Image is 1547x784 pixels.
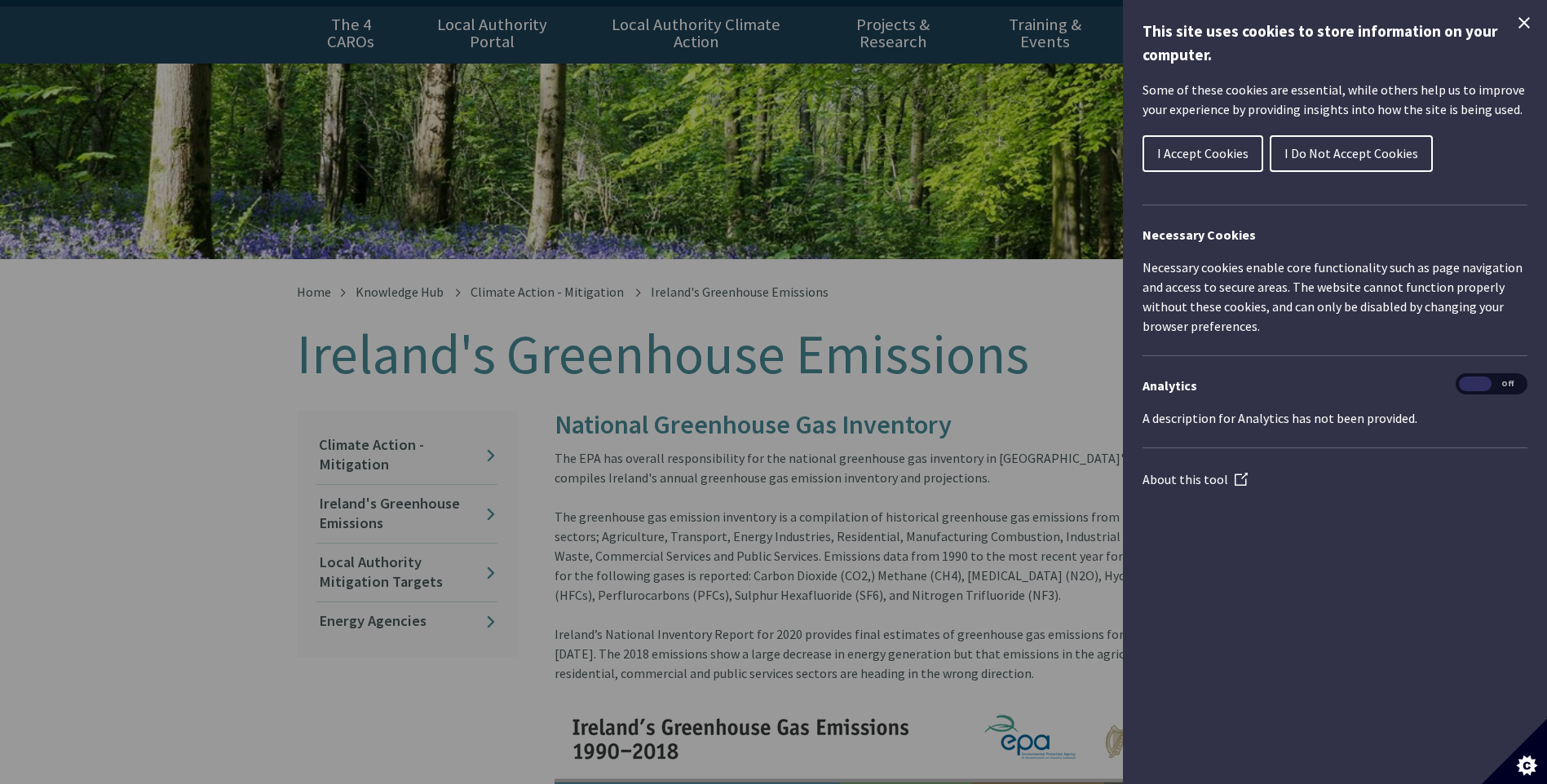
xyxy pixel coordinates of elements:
span: Off [1492,377,1524,392]
span: I Do Not Accept Cookies [1284,145,1418,161]
p: A description for Analytics has not been provided. [1143,408,1527,428]
button: Set cookie preferences [1482,719,1547,784]
p: Necessary cookies enable core functionality such as page navigation and access to secure areas. T... [1143,258,1527,336]
span: I Accept Cookies [1157,145,1249,161]
button: I Accept Cookies [1143,135,1263,172]
h2: Necessary Cookies [1143,225,1527,244]
a: About this tool [1143,471,1248,487]
button: Close Cookie Control [1514,13,1534,33]
button: I Do Not Accept Cookies [1270,135,1433,172]
h1: This site uses cookies to store information on your computer. [1143,20,1527,67]
h3: Analytics [1143,376,1527,395]
span: On [1459,377,1492,392]
p: Some of these cookies are essential, while others help us to improve your experience by providing... [1143,80,1527,119]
